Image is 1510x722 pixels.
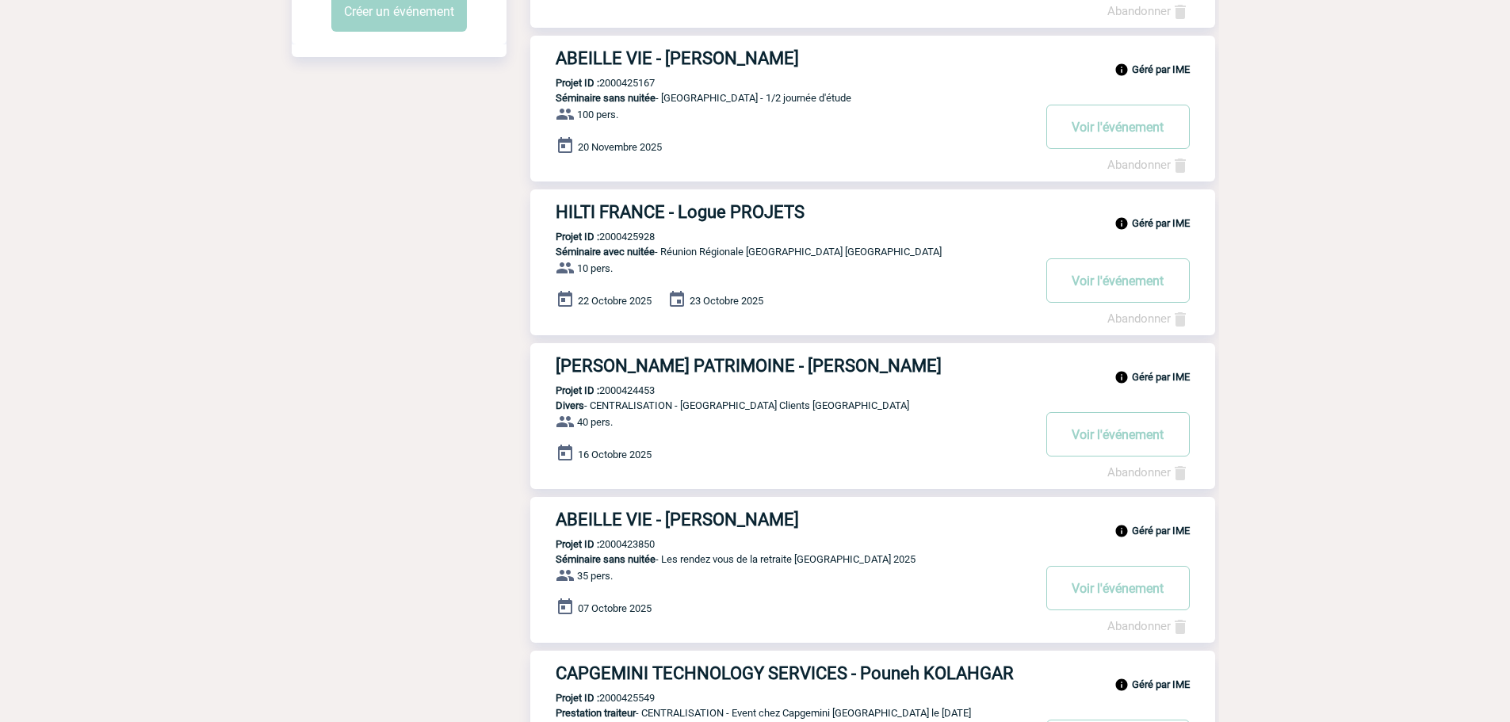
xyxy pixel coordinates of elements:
[556,92,656,104] span: Séminaire sans nuitée
[530,510,1215,529] a: ABEILLE VIE - [PERSON_NAME]
[530,77,655,89] p: 2000425167
[530,356,1215,376] a: [PERSON_NAME] PATRIMOINE - [PERSON_NAME]
[530,202,1215,222] a: HILTI FRANCE - Logue PROJETS
[1107,158,1190,172] a: Abandonner
[1132,217,1190,229] b: Géré par IME
[1114,678,1129,692] img: info_black_24dp.svg
[1107,619,1190,633] a: Abandonner
[530,663,1215,683] a: CAPGEMINI TECHNOLOGY SERVICES - Pouneh KOLAHGAR
[1107,311,1190,326] a: Abandonner
[530,246,1031,258] p: - Réunion Régionale [GEOGRAPHIC_DATA] [GEOGRAPHIC_DATA]
[1046,105,1190,149] button: Voir l'événement
[530,692,655,704] p: 2000425549
[556,202,1031,222] h3: HILTI FRANCE - Logue PROJETS
[556,707,636,719] span: Prestation traiteur
[556,399,584,411] span: Divers
[577,262,613,274] span: 10 pers.
[1132,371,1190,383] b: Géré par IME
[556,246,655,258] span: Séminaire avec nuitée
[556,384,599,396] b: Projet ID :
[577,570,613,582] span: 35 pers.
[530,538,655,550] p: 2000423850
[530,48,1215,68] a: ABEILLE VIE - [PERSON_NAME]
[1114,524,1129,538] img: info_black_24dp.svg
[690,295,763,307] span: 23 Octobre 2025
[530,399,1031,411] p: - CENTRALISATION - [GEOGRAPHIC_DATA] Clients [GEOGRAPHIC_DATA]
[530,553,1031,565] p: - Les rendez vous de la retraite [GEOGRAPHIC_DATA] 2025
[1114,370,1129,384] img: info_black_24dp.svg
[577,109,618,120] span: 100 pers.
[1114,216,1129,231] img: info_black_24dp.svg
[1114,63,1129,77] img: info_black_24dp.svg
[578,449,652,460] span: 16 Octobre 2025
[556,692,599,704] b: Projet ID :
[578,295,652,307] span: 22 Octobre 2025
[1132,678,1190,690] b: Géré par IME
[530,92,1031,104] p: - [GEOGRAPHIC_DATA] - 1/2 journée d'étude
[556,663,1031,683] h3: CAPGEMINI TECHNOLOGY SERVICES - Pouneh KOLAHGAR
[556,48,1031,68] h3: ABEILLE VIE - [PERSON_NAME]
[556,356,1031,376] h3: [PERSON_NAME] PATRIMOINE - [PERSON_NAME]
[556,510,1031,529] h3: ABEILLE VIE - [PERSON_NAME]
[1046,412,1190,457] button: Voir l'événement
[556,538,599,550] b: Projet ID :
[1107,465,1190,479] a: Abandonner
[577,416,613,428] span: 40 pers.
[530,384,655,396] p: 2000424453
[1132,525,1190,537] b: Géré par IME
[556,77,599,89] b: Projet ID :
[556,553,656,565] span: Séminaire sans nuitée
[1107,4,1190,18] a: Abandonner
[530,231,655,243] p: 2000425928
[556,231,599,243] b: Projet ID :
[1046,566,1190,610] button: Voir l'événement
[1046,258,1190,303] button: Voir l'événement
[530,707,1031,719] p: - CENTRALISATION - Event chez Capgemini [GEOGRAPHIC_DATA] le [DATE]
[578,602,652,614] span: 07 Octobre 2025
[578,141,662,153] span: 20 Novembre 2025
[1132,63,1190,75] b: Géré par IME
